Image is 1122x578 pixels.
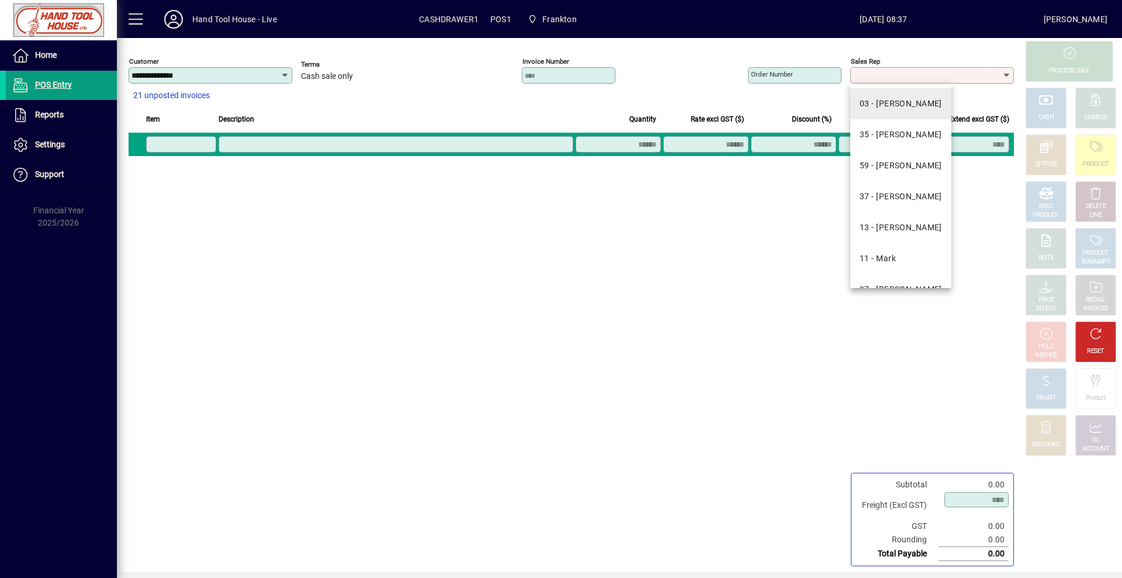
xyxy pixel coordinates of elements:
button: 21 unposted invoices [129,85,214,106]
td: 0.00 [939,533,1009,547]
span: Home [35,50,57,60]
a: Support [6,160,117,189]
a: Home [6,41,117,70]
mat-option: 03 - Campbell [850,88,951,119]
div: 13 - [PERSON_NAME] [860,221,942,234]
div: Product [1086,394,1106,403]
td: Rounding [856,533,939,547]
div: 11 - Mark [860,252,896,265]
div: Hand Tool House - Live [192,10,277,29]
td: Freight (Excl GST) [856,492,939,520]
span: Settings [35,140,65,149]
button: Profile [155,9,192,30]
span: Quantity [629,113,656,126]
div: RECALL [1086,296,1106,304]
div: 03 - [PERSON_NAME] [860,98,942,110]
mat-option: 37 - Kelvin [850,181,951,212]
div: PRODUCT [1082,160,1109,169]
div: HOLD [1038,342,1054,351]
mat-option: 59 - CRAIG [850,150,951,181]
td: GST [856,520,939,533]
div: CASH [1038,113,1054,122]
div: DISCOUNT [1032,441,1060,449]
div: CHARGE [1085,113,1107,122]
td: Total Payable [856,547,939,561]
td: 0.00 [939,478,1009,492]
div: EFTPOS [1036,160,1057,169]
div: GL [1092,436,1100,445]
span: Cash sale only [301,72,353,81]
span: 21 unposted invoices [133,89,210,102]
div: [PERSON_NAME] [1044,10,1107,29]
div: RESET [1087,347,1104,356]
a: Settings [6,130,117,160]
div: PROCESS SALE [1049,67,1090,75]
span: Discount (%) [792,113,832,126]
mat-label: Invoice number [522,57,569,65]
div: INVOICES [1083,304,1108,313]
mat-label: Customer [129,57,159,65]
span: Item [146,113,160,126]
div: 37 - [PERSON_NAME] [860,191,942,203]
div: SUMMARY [1081,258,1110,266]
div: PROFIT [1036,394,1056,403]
span: POS1 [490,10,511,29]
span: Terms [301,61,371,68]
mat-option: 13 - Lucy Dipple [850,212,951,243]
span: Reports [35,110,64,119]
div: INVOICE [1035,351,1057,360]
span: CASHDRAWER1 [419,10,479,29]
div: ACCOUNT [1082,445,1109,454]
span: [DATE] 08:37 [723,10,1044,29]
div: NOTE [1038,254,1054,262]
div: MISC [1039,202,1053,211]
span: Rate excl GST ($) [691,113,744,126]
mat-option: 11 - Mark [850,243,951,274]
td: 0.00 [939,547,1009,561]
div: PRODUCT [1082,249,1109,258]
span: Frankton [523,9,581,30]
div: LINE [1090,211,1102,220]
div: DELETE [1086,202,1106,211]
span: POS Entry [35,80,72,89]
a: Reports [6,101,117,130]
mat-option: 35 - Cheri De Baugh [850,119,951,150]
div: PRICE [1038,296,1054,304]
div: 59 - [PERSON_NAME] [860,160,942,172]
td: Subtotal [856,478,939,492]
td: 0.00 [939,520,1009,533]
div: 35 - [PERSON_NAME] [860,129,942,141]
span: Support [35,169,64,179]
span: Extend excl GST ($) [948,113,1009,126]
div: SELECT [1036,304,1057,313]
mat-option: 87 - Matt [850,274,951,305]
span: Frankton [542,10,576,29]
div: 87 - [PERSON_NAME] [860,283,942,296]
mat-label: Order number [751,70,793,78]
div: PRODUCT [1033,211,1059,220]
mat-label: Sales rep [851,57,880,65]
span: Description [219,113,254,126]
